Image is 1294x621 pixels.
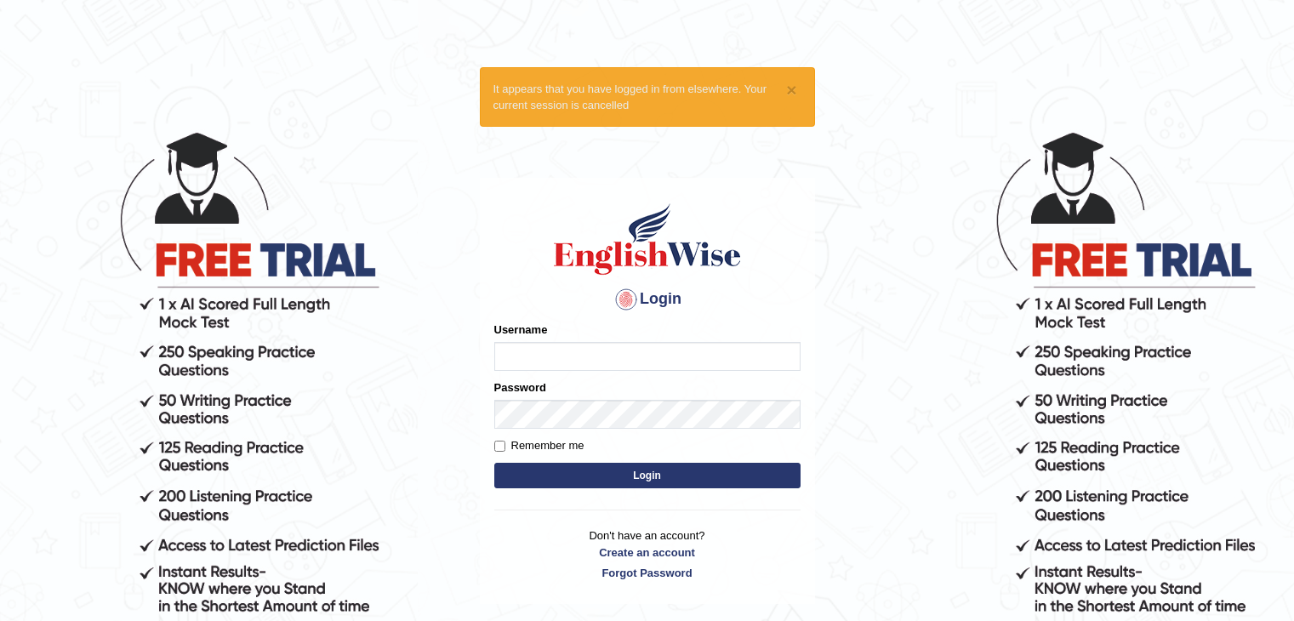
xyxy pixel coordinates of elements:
label: Username [494,322,548,338]
button: × [786,81,796,99]
div: It appears that you have logged in from elsewhere. Your current session is cancelled [480,67,815,127]
label: Password [494,379,546,396]
a: Create an account [494,544,801,561]
input: Remember me [494,441,505,452]
button: Login [494,463,801,488]
a: Forgot Password [494,565,801,581]
img: Logo of English Wise sign in for intelligent practice with AI [550,201,744,277]
p: Don't have an account? [494,527,801,580]
label: Remember me [494,437,584,454]
h4: Login [494,286,801,313]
